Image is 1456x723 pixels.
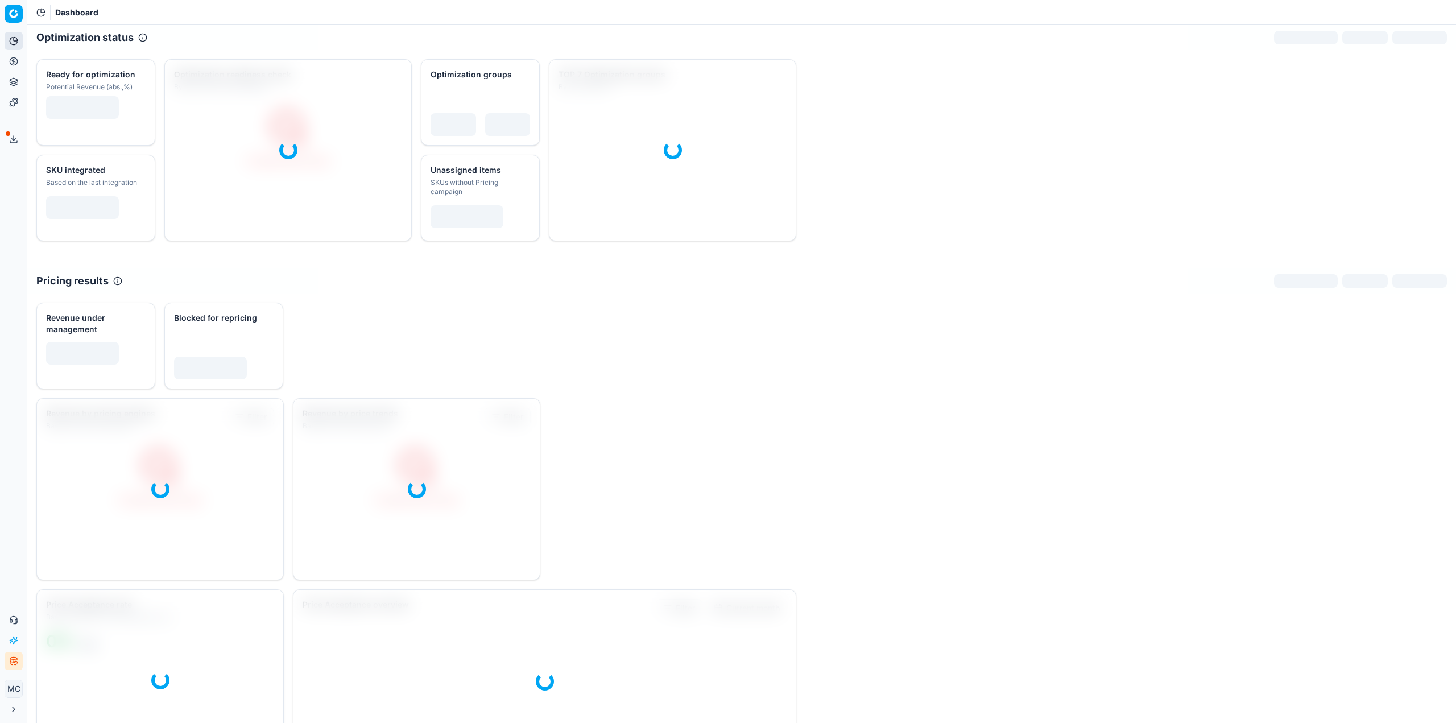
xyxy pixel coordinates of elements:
div: SKU integrated [46,164,143,176]
div: Ready for optimization [46,69,143,80]
div: Optimization groups [431,69,528,80]
div: SKUs without Pricing campaign [431,178,528,196]
button: MC [5,680,23,698]
span: MC [5,680,22,697]
div: Blocked for repricing [174,312,271,324]
h2: Optimization status [36,30,134,46]
div: Potential Revenue (abs.,%) [46,82,143,92]
h2: Pricing results [36,273,109,289]
div: Unassigned items [431,164,528,176]
div: Based on the last integration [46,178,143,187]
nav: breadcrumb [55,7,98,18]
div: Revenue under management [46,312,143,335]
span: Dashboard [55,7,98,18]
